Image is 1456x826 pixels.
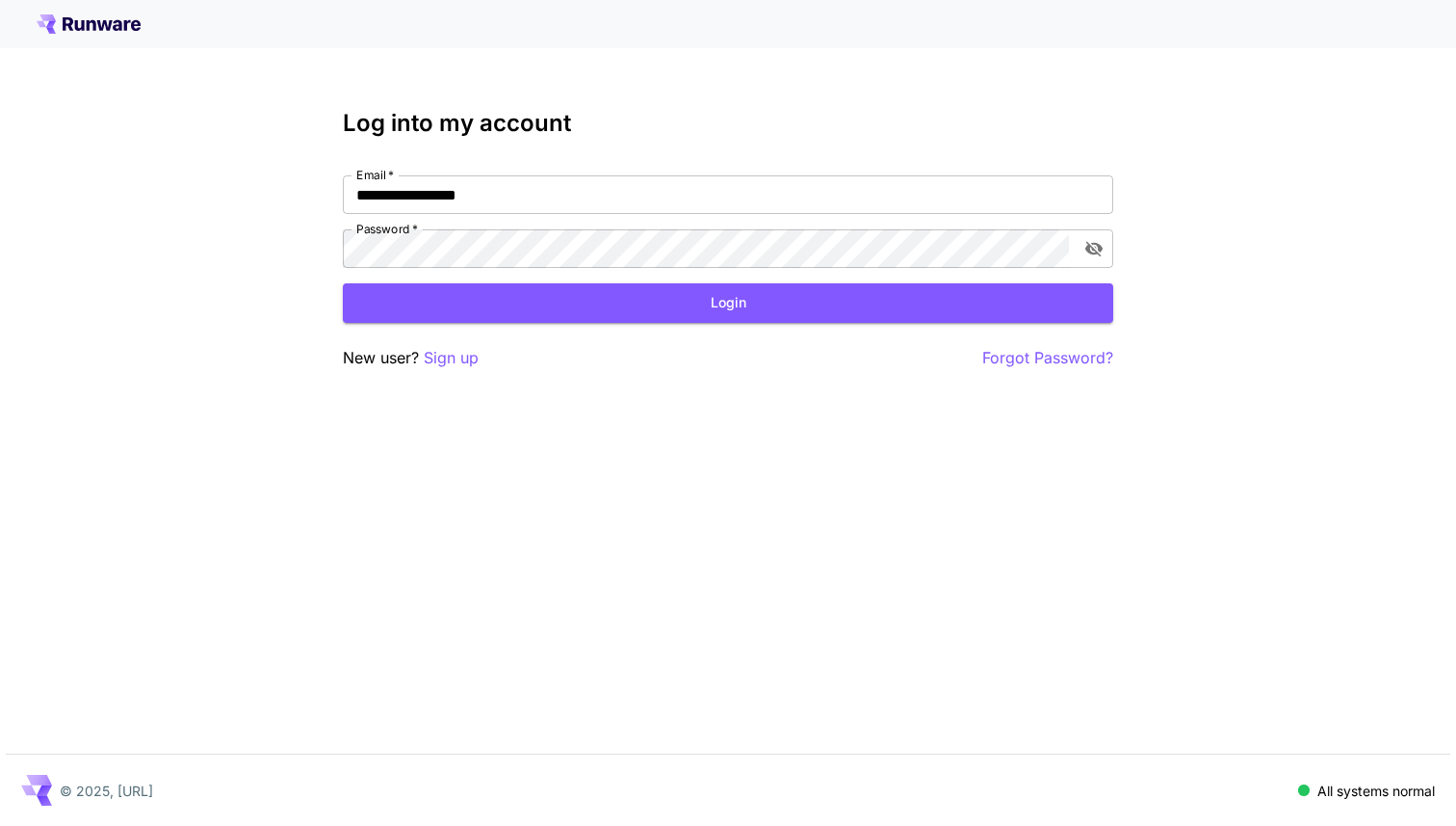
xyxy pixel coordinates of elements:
p: New user? [343,346,479,370]
h3: Log into my account [343,110,1113,137]
label: Email [356,167,394,183]
button: Sign up [424,346,479,370]
p: © 2025, [URL] [60,781,153,801]
button: Login [343,283,1113,323]
button: Forgot Password? [982,346,1113,370]
p: All systems normal [1317,781,1435,801]
label: Password [356,221,418,237]
button: toggle password visibility [1077,231,1111,266]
